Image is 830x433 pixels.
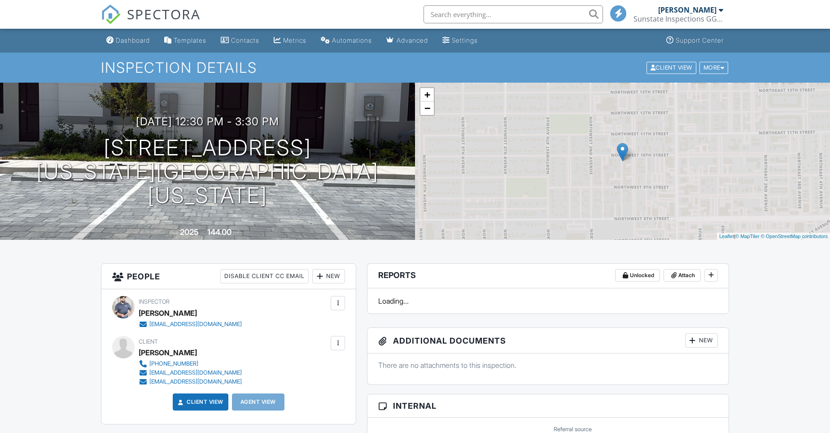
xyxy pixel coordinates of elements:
[161,32,210,49] a: Templates
[116,36,150,44] div: Dashboard
[101,264,356,289] h3: People
[14,136,401,207] h1: [STREET_ADDRESS] [US_STATE][GEOGRAPHIC_DATA][US_STATE]
[397,36,428,44] div: Advanced
[176,398,223,406] a: Client View
[424,5,603,23] input: Search everything...
[101,60,729,75] h1: Inspection Details
[139,359,242,368] a: [PHONE_NUMBER]
[136,115,279,128] h3: [DATE] 12:30 pm - 3:30 pm
[103,32,153,49] a: Dashboard
[420,102,434,115] a: Zoom out
[149,360,198,367] div: [PHONE_NUMBER]
[139,306,197,320] div: [PERSON_NAME]
[231,36,259,44] div: Contacts
[139,338,158,345] span: Client
[663,32,727,49] a: Support Center
[378,360,718,370] p: There are no attachments to this inspection.
[367,394,729,418] h3: Internal
[367,328,729,353] h3: Additional Documents
[647,62,696,74] div: Client View
[676,36,724,44] div: Support Center
[452,36,478,44] div: Settings
[332,36,372,44] div: Automations
[139,346,197,359] div: [PERSON_NAME]
[317,32,376,49] a: Automations (Basic)
[180,227,199,237] div: 2025
[699,62,729,74] div: More
[439,32,481,49] a: Settings
[719,234,734,239] a: Leaflet
[207,227,232,237] div: 144.00
[383,32,432,49] a: Advanced
[233,230,240,236] span: m²
[685,333,718,348] div: New
[735,234,760,239] a: © MapTiler
[646,64,699,71] a: Client View
[101,4,121,24] img: The Best Home Inspection Software - Spectora
[658,5,716,14] div: [PERSON_NAME]
[633,14,723,23] div: Sunstate Inspections GGA LLC
[139,377,242,386] a: [EMAIL_ADDRESS][DOMAIN_NAME]
[217,32,263,49] a: Contacts
[169,230,179,236] span: Built
[149,378,242,385] div: [EMAIL_ADDRESS][DOMAIN_NAME]
[312,269,345,283] div: New
[139,320,242,329] a: [EMAIL_ADDRESS][DOMAIN_NAME]
[149,369,242,376] div: [EMAIL_ADDRESS][DOMAIN_NAME]
[174,36,206,44] div: Templates
[270,32,310,49] a: Metrics
[420,88,434,102] a: Zoom in
[717,233,830,240] div: |
[139,298,170,305] span: Inspector
[283,36,306,44] div: Metrics
[761,234,828,239] a: © OpenStreetMap contributors
[127,4,201,23] span: SPECTORA
[101,12,201,31] a: SPECTORA
[149,321,242,328] div: [EMAIL_ADDRESS][DOMAIN_NAME]
[220,269,309,283] div: Disable Client CC Email
[139,368,242,377] a: [EMAIL_ADDRESS][DOMAIN_NAME]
